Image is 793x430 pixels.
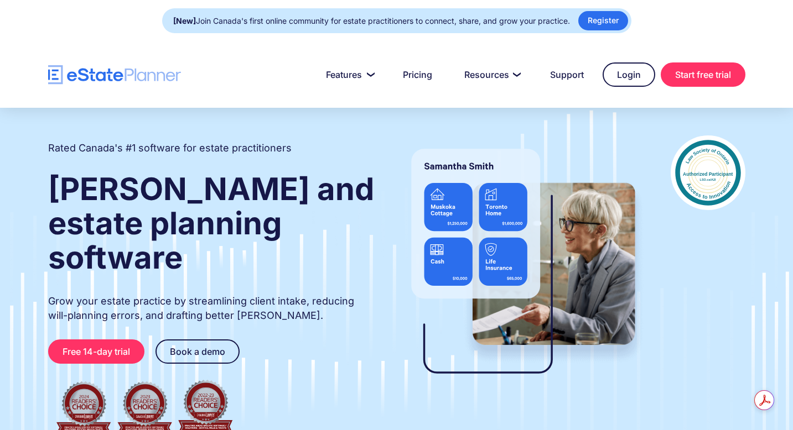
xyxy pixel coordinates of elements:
a: Features [313,64,384,86]
h2: Rated Canada's #1 software for estate practitioners [48,141,292,155]
a: Pricing [390,64,445,86]
a: Register [578,11,628,30]
a: Start free trial [661,62,745,87]
a: home [48,65,181,85]
a: Resources [451,64,531,86]
a: Support [537,64,597,86]
strong: [PERSON_NAME] and estate planning software [48,170,374,276]
a: Login [603,62,655,87]
div: Join Canada's first online community for estate practitioners to connect, share, and grow your pr... [173,13,570,29]
p: Grow your estate practice by streamlining client intake, reducing will-planning errors, and draft... [48,294,376,323]
img: estate planner showing wills to their clients, using eState Planner, a leading estate planning so... [398,135,649,395]
a: Book a demo [156,339,240,364]
a: Free 14-day trial [48,339,144,364]
strong: [New] [173,16,196,25]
